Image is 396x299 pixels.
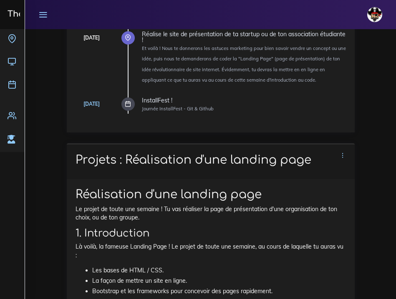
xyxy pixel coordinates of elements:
li: Bootstrap et les frameworks pour concevoir des pages rapidement. [92,286,346,297]
li: La façon de mettre un site en ligne. [92,276,346,286]
div: [DATE] [83,33,100,42]
div: InstallFest ! [142,97,346,103]
li: Les bases de HTML / CSS. [92,265,346,276]
h1: Projets : Réalisation d'une landing page [76,153,346,167]
p: Le projet de toute une semaine ! Tu vas réaliser la page de présentation d'une organisation de to... [76,205,346,222]
img: avatar [367,7,382,22]
small: Journée InstallFest - Git & Github [142,106,214,112]
div: Réalise le site de présentation de ta startup ou de ton association étudiante ! [142,31,346,43]
small: Et voilà ! Nous te donnerons les astuces marketing pour bien savoir vendre un concept ou une idée... [142,45,346,83]
p: Là voilà, la fameuse Landing Page ! Le projet de toute une semaine, au cours de laquelle tu auras... [76,242,346,259]
a: [DATE] [83,101,100,107]
a: avatar [363,2,388,27]
h1: Réalisation d'une landing page [76,188,346,202]
h2: 1. Introduction [76,227,346,239]
h3: The Hacking Project [5,10,93,19]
